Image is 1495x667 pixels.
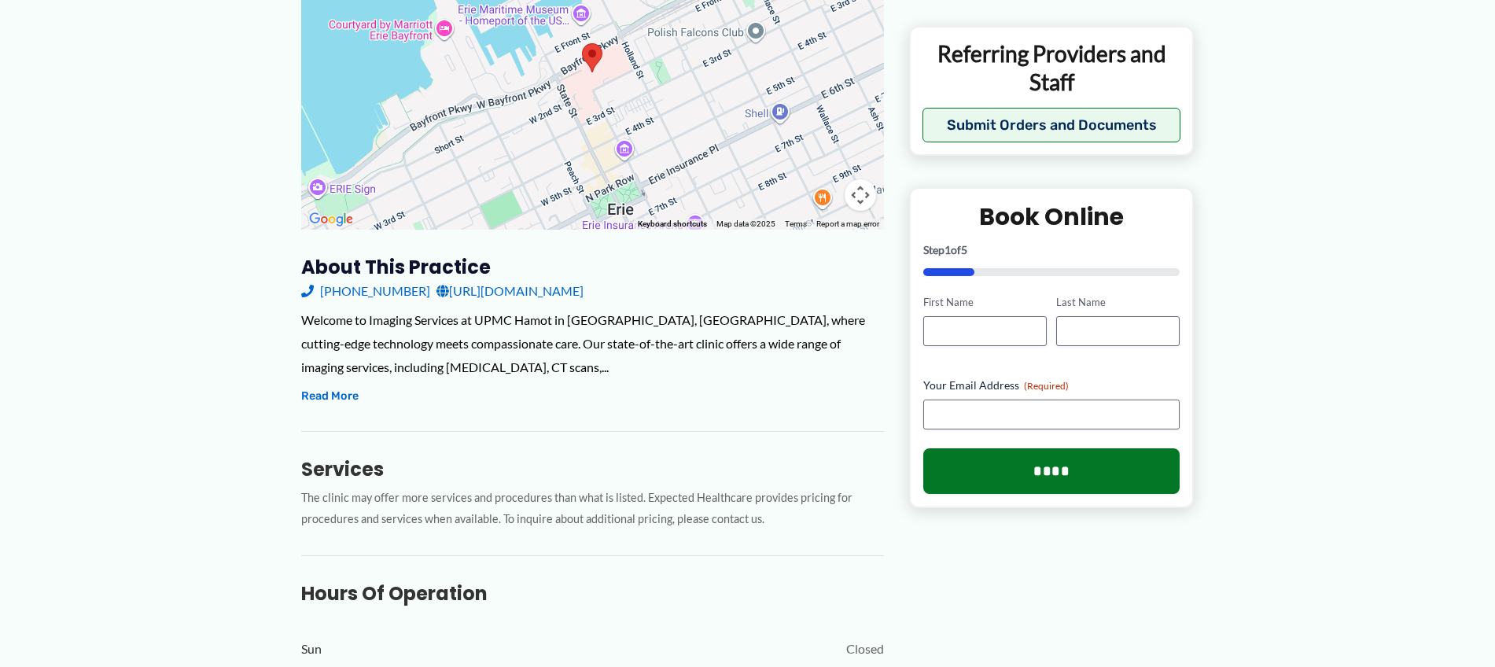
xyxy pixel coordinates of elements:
button: Map camera controls [845,179,876,211]
span: (Required) [1024,379,1069,391]
label: Last Name [1056,295,1180,310]
h2: Book Online [923,201,1180,232]
h3: Hours of Operation [301,581,884,606]
a: [URL][DOMAIN_NAME] [436,279,584,303]
span: Sun [301,637,322,661]
span: Closed [846,637,884,661]
button: Read More [301,387,359,406]
h3: Services [301,457,884,481]
div: Welcome to Imaging Services at UPMC Hamot in [GEOGRAPHIC_DATA], [GEOGRAPHIC_DATA], where cutting-... [301,308,884,378]
span: Map data ©2025 [716,219,775,228]
a: Terms (opens in new tab) [785,219,807,228]
p: Step of [923,245,1180,256]
img: Google [305,209,357,230]
label: First Name [923,295,1047,310]
button: Keyboard shortcuts [638,219,707,230]
span: 5 [961,243,967,256]
a: Report a map error [816,219,879,228]
span: 1 [945,243,951,256]
a: Open this area in Google Maps (opens a new window) [305,209,357,230]
button: Submit Orders and Documents [922,108,1181,142]
a: [PHONE_NUMBER] [301,279,430,303]
p: The clinic may offer more services and procedures than what is listed. Expected Healthcare provid... [301,488,884,530]
p: Referring Providers and Staff [922,39,1181,96]
h3: About this practice [301,255,884,279]
label: Your Email Address [923,377,1180,392]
